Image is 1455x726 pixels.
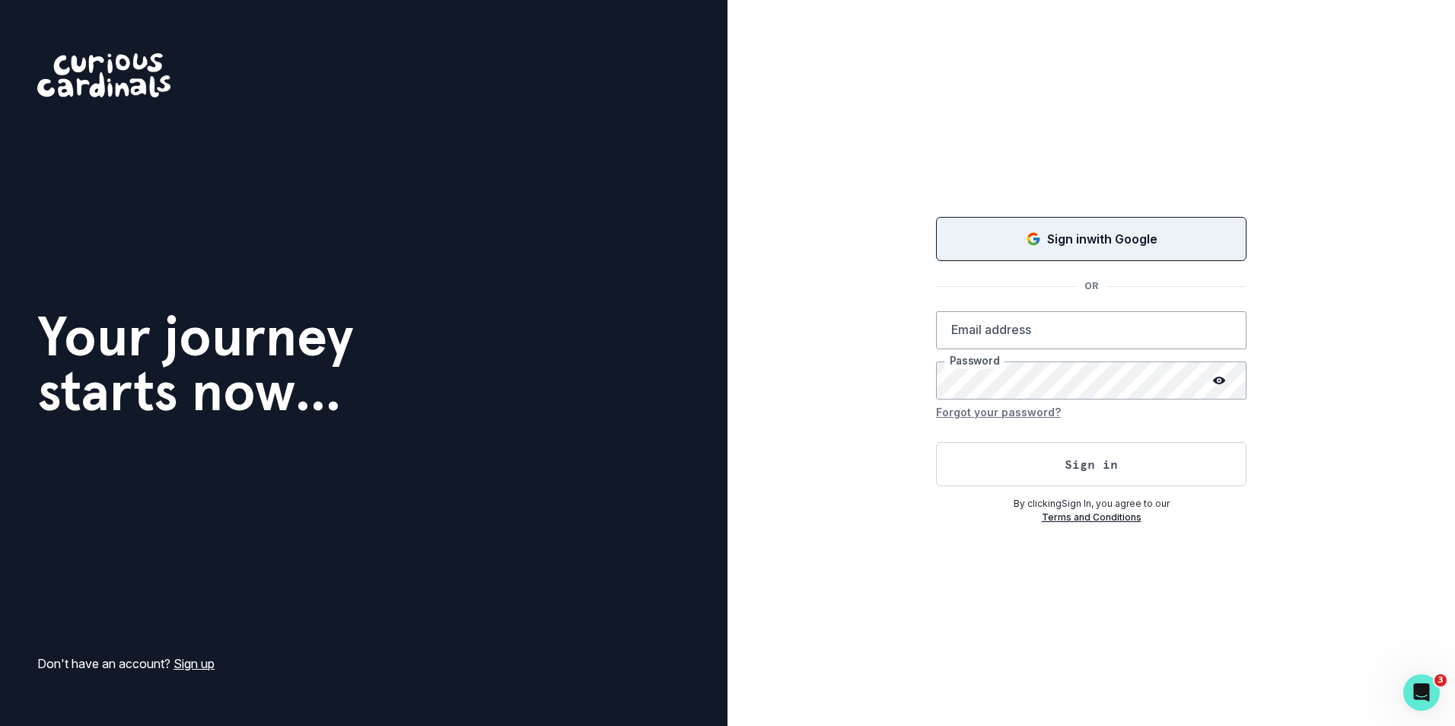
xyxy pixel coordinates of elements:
p: By clicking Sign In , you agree to our [936,497,1246,511]
p: Don't have an account? [37,654,215,673]
span: 3 [1434,674,1447,686]
img: Curious Cardinals Logo [37,53,170,97]
p: Sign in with Google [1047,230,1157,248]
button: Sign in with Google (GSuite) [936,217,1246,261]
p: OR [1075,279,1107,293]
a: Sign up [174,656,215,671]
a: Terms and Conditions [1042,511,1141,523]
button: Sign in [936,442,1246,486]
button: Forgot your password? [936,400,1061,424]
h1: Your journey starts now... [37,309,354,419]
iframe: Intercom live chat [1403,674,1440,711]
